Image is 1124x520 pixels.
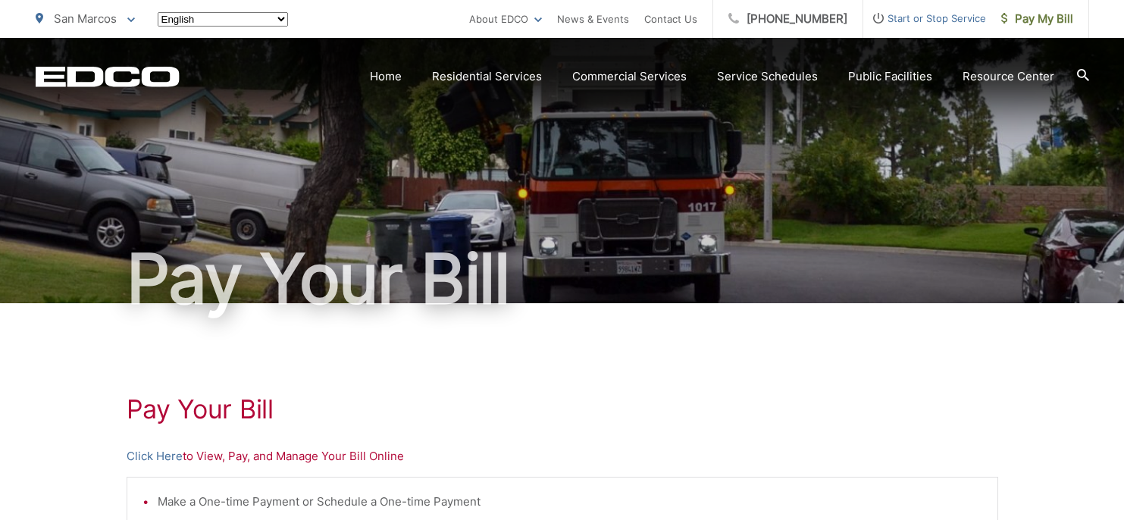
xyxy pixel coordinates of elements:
h1: Pay Your Bill [36,241,1089,317]
h1: Pay Your Bill [127,394,998,424]
a: About EDCO [469,10,542,28]
span: San Marcos [54,11,117,26]
a: Service Schedules [717,67,818,86]
a: Resource Center [963,67,1054,86]
span: Pay My Bill [1001,10,1073,28]
a: Residential Services [432,67,542,86]
select: Select a language [158,12,288,27]
p: to View, Pay, and Manage Your Bill Online [127,447,998,465]
a: Public Facilities [848,67,932,86]
a: Home [370,67,402,86]
a: Commercial Services [572,67,687,86]
a: EDCD logo. Return to the homepage. [36,66,180,87]
a: Click Here [127,447,183,465]
li: Make a One-time Payment or Schedule a One-time Payment [158,493,982,511]
a: News & Events [557,10,629,28]
a: Contact Us [644,10,697,28]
